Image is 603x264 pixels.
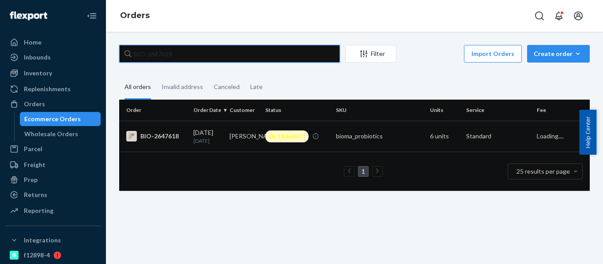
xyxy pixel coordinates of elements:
[550,7,568,25] button: Open notifications
[463,100,533,121] th: Service
[24,100,45,108] div: Orders
[332,100,426,121] th: SKU
[534,49,583,58] div: Create order
[262,100,332,121] th: Status
[5,97,101,111] a: Orders
[230,106,259,114] div: Customer
[533,100,590,121] th: Fee
[516,167,570,175] span: 25 results per page
[10,11,47,20] img: Flexport logo
[24,38,41,47] div: Home
[193,128,222,145] div: [DATE]
[464,45,522,63] button: Import Orders
[531,7,548,25] button: Open Search Box
[5,173,101,187] a: Prep
[527,45,590,63] button: Create order
[20,127,101,141] a: Wholesale Orders
[214,75,240,98] div: Canceled
[24,130,78,138] div: Wholesale Orders
[346,49,396,58] div: Filter
[162,75,203,98] div: Invalid address
[226,121,262,152] td: [PERSON_NAME]
[24,53,51,62] div: Inbounds
[5,82,101,96] a: Replenishments
[193,137,222,145] p: [DATE]
[5,233,101,247] button: Integrations
[113,3,157,29] ol: breadcrumbs
[466,132,530,141] p: Standard
[5,50,101,64] a: Inbounds
[120,11,150,20] a: Orders
[83,7,101,25] button: Close Navigation
[24,236,61,245] div: Integrations
[119,100,190,121] th: Order
[190,100,226,121] th: Order Date
[24,115,81,123] div: Ecommerce Orders
[24,85,71,93] div: Replenishments
[24,190,47,199] div: Returns
[20,112,101,126] a: Ecommerce Orders
[5,188,101,202] a: Returns
[5,248,101,262] a: f12898-4
[579,110,596,155] button: Help Center
[345,45,396,63] button: Filter
[250,75,263,98] div: Late
[360,167,367,175] a: Page 1 is your current page
[24,251,50,260] div: f12898-4
[126,131,186,141] div: BIO-2647618
[24,206,53,215] div: Reporting
[5,66,101,80] a: Inventory
[5,204,101,218] a: Reporting
[5,35,101,49] a: Home
[119,45,340,63] input: Search orders
[5,158,101,172] a: Freight
[336,132,423,141] div: bioma_probiotics
[426,121,463,152] td: 6 units
[24,69,52,78] div: Inventory
[24,160,45,169] div: Freight
[265,130,309,142] div: IN TRANSIT
[24,175,38,184] div: Prep
[533,121,590,152] td: Loading....
[24,145,42,153] div: Parcel
[5,142,101,156] a: Parcel
[124,75,151,100] div: All orders
[569,7,587,25] button: Open account menu
[426,100,463,121] th: Units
